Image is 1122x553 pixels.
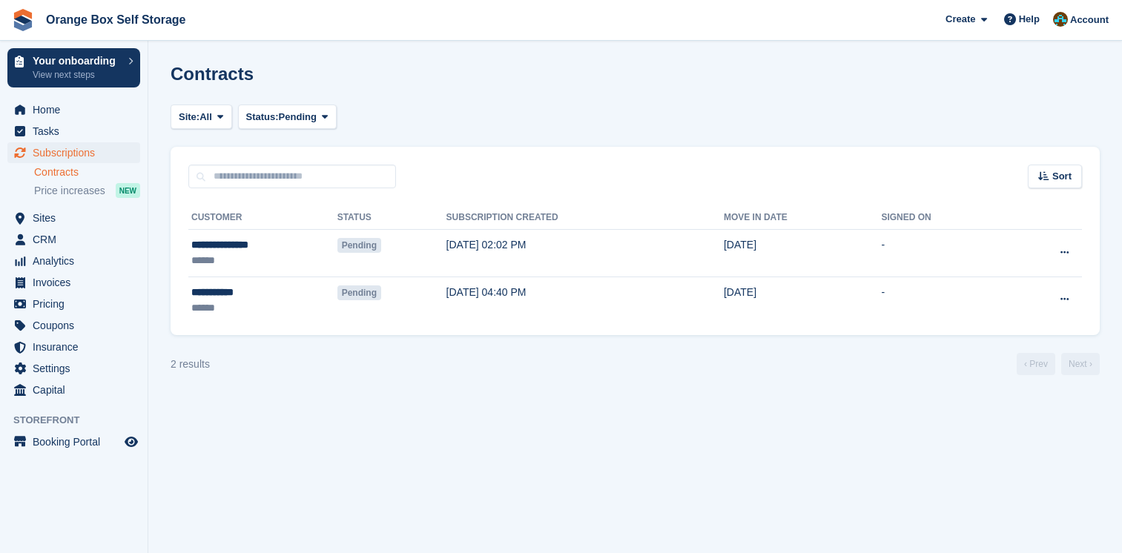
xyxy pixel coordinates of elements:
a: Orange Box Self Storage [40,7,192,32]
nav: Page [1014,353,1103,375]
div: NEW [116,183,140,198]
img: Mike [1053,12,1068,27]
span: CRM [33,229,122,250]
a: Contracts [34,165,140,179]
span: Pending [337,285,381,300]
td: [DATE] 02:02 PM [446,230,724,277]
th: Subscription created [446,206,724,230]
span: Storefront [13,413,148,428]
span: Subscriptions [33,142,122,163]
p: View next steps [33,68,121,82]
a: menu [7,229,140,250]
th: Signed on [881,206,1005,230]
span: Create [946,12,975,27]
img: stora-icon-8386f47178a22dfd0bd8f6a31ec36ba5ce8667c1dd55bd0f319d3a0aa187defe.svg [12,9,34,31]
a: menu [7,315,140,336]
a: menu [7,294,140,314]
a: menu [7,251,140,271]
a: menu [7,337,140,357]
td: [DATE] 04:40 PM [446,276,724,323]
a: Price increases NEW [34,182,140,199]
th: Move in date [724,206,881,230]
th: Customer [188,206,337,230]
a: menu [7,358,140,379]
a: menu [7,99,140,120]
a: Preview store [122,433,140,451]
span: Sites [33,208,122,228]
span: Analytics [33,251,122,271]
span: Sort [1052,169,1072,184]
a: Your onboarding View next steps [7,48,140,87]
span: Price increases [34,184,105,198]
button: Status: Pending [238,105,337,129]
a: menu [7,380,140,400]
h1: Contracts [171,64,254,84]
td: [DATE] [724,276,881,323]
a: menu [7,431,140,452]
p: Your onboarding [33,56,121,66]
span: Invoices [33,272,122,293]
th: Status [337,206,446,230]
td: - [881,230,1005,277]
span: Tasks [33,121,122,142]
a: menu [7,272,140,293]
span: Home [33,99,122,120]
a: menu [7,121,140,142]
div: 2 results [171,357,210,372]
td: - [881,276,1005,323]
span: Settings [33,358,122,379]
span: Account [1070,13,1109,27]
button: Site: All [171,105,232,129]
a: menu [7,142,140,163]
span: Insurance [33,337,122,357]
span: Booking Portal [33,431,122,452]
span: Pricing [33,294,122,314]
span: Site: [179,110,199,125]
span: Status: [246,110,279,125]
span: Coupons [33,315,122,336]
span: Pending [279,110,317,125]
td: [DATE] [724,230,881,277]
a: menu [7,208,140,228]
a: Previous [1017,353,1055,375]
a: Next [1061,353,1100,375]
span: Help [1019,12,1040,27]
span: Capital [33,380,122,400]
span: Pending [337,238,381,253]
span: All [199,110,212,125]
